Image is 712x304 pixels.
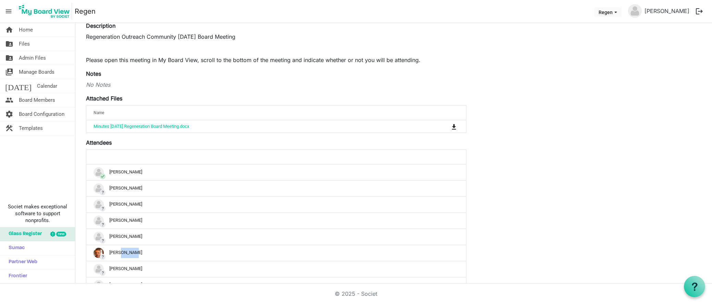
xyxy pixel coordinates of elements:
[5,93,13,107] span: people
[5,227,42,241] span: Glass Register
[86,196,466,212] td: ?Daniel Guindon is template cell column header
[86,56,466,64] p: Please open this meeting in My Board View, scroll to the bottom of the meeting and indicate wheth...
[86,212,466,229] td: ?Jenna Robson is template cell column header
[5,23,13,37] span: home
[86,229,466,245] td: ?Nathan Freeland is template cell column header
[19,107,64,121] span: Board Configuration
[94,167,104,178] img: no-profile-picture.svg
[94,167,459,178] div: [PERSON_NAME]
[5,121,13,135] span: construction
[86,261,466,277] td: ?Phillip Attrell is template cell column header
[5,65,13,79] span: switch_account
[19,121,43,135] span: Templates
[86,180,466,196] td: ?Chris Gill is template cell column header
[642,4,692,18] a: [PERSON_NAME]
[5,269,27,283] span: Frontier
[86,165,466,180] td: checkAmanda Carrol is template cell column header
[100,190,106,195] span: ?
[86,22,115,30] label: Description
[94,264,104,274] img: no-profile-picture.svg
[100,206,106,211] span: ?
[692,4,707,19] button: logout
[94,264,459,274] div: [PERSON_NAME]
[86,138,112,147] label: Attendees
[94,280,104,290] img: no-profile-picture.svg
[5,37,13,51] span: folder_shared
[5,107,13,121] span: settings
[94,216,104,226] img: no-profile-picture.svg
[594,7,622,17] button: Regen dropdownbutton
[100,270,106,276] span: ?
[94,124,189,129] a: Minutes [DATE] Regeneration Board Meeting.docx
[423,120,466,133] td: is Command column column header
[86,81,466,89] div: No Notes
[5,51,13,65] span: folder_shared
[94,280,459,290] div: [PERSON_NAME]
[3,203,72,224] span: Societ makes exceptional software to support nonprofits.
[94,199,104,210] img: no-profile-picture.svg
[86,245,466,261] td: ?Nick Foster is template cell column header
[94,183,459,194] div: [PERSON_NAME]
[94,183,104,194] img: no-profile-picture.svg
[86,70,101,78] label: Notes
[100,222,106,228] span: ?
[19,37,30,51] span: Files
[17,3,75,20] a: My Board View Logo
[94,248,104,258] img: WbPaXk3C1g1zVQOrovWxOZ2mN4qgyi-GpVUC1TdNSDeQDqp_DdCO8goepFIDiqUflNKP3xwvD3MKDjWVaqujCA_thumb.png
[449,122,459,131] button: Download
[37,79,57,93] span: Calendar
[94,248,459,258] div: [PERSON_NAME]
[86,277,466,293] td: ?Sarah McAuley is template cell column header
[86,94,122,102] label: Attached Files
[2,5,15,18] span: menu
[5,79,32,93] span: [DATE]
[75,4,96,18] a: Regen
[628,4,642,18] img: no-profile-picture.svg
[19,23,33,37] span: Home
[94,199,459,210] div: [PERSON_NAME]
[19,93,55,107] span: Board Members
[5,241,25,255] span: Sumac
[100,173,106,179] span: check
[86,120,423,133] td: Minutes 2025-07-28 Regeneration Board Meeting.docx is template cell column header Name
[86,33,466,41] p: Regeneration Outreach Community [DATE] Board Meeting
[100,254,106,260] span: ?
[94,232,104,242] img: no-profile-picture.svg
[100,238,106,244] span: ?
[56,232,66,236] div: new
[19,51,46,65] span: Admin Files
[94,232,459,242] div: [PERSON_NAME]
[17,3,72,20] img: My Board View Logo
[19,65,54,79] span: Manage Boards
[335,290,377,297] a: © 2025 - Societ
[94,216,459,226] div: [PERSON_NAME]
[5,255,37,269] span: Partner Web
[94,110,104,115] span: Name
